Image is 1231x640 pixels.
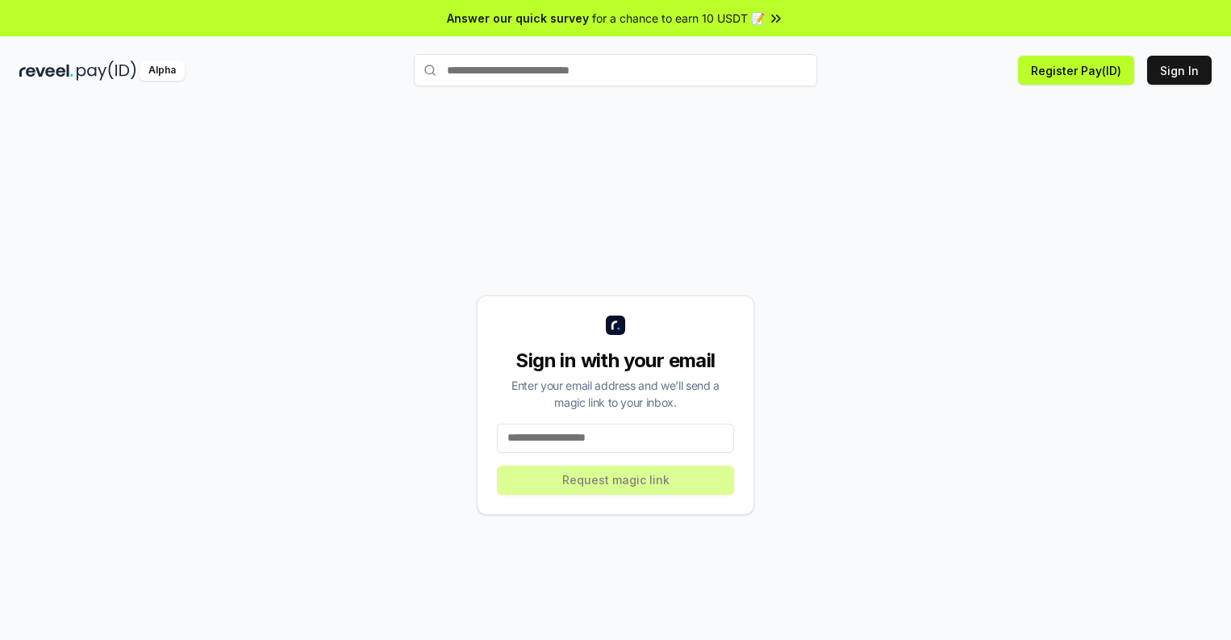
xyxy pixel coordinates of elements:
div: Enter your email address and we’ll send a magic link to your inbox. [497,377,734,411]
img: reveel_dark [19,61,73,81]
button: Sign In [1147,56,1212,85]
div: Alpha [140,61,185,81]
button: Register Pay(ID) [1018,56,1134,85]
img: pay_id [77,61,136,81]
img: logo_small [606,316,625,335]
div: Sign in with your email [497,348,734,374]
span: Answer our quick survey [447,10,589,27]
span: for a chance to earn 10 USDT 📝 [592,10,765,27]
